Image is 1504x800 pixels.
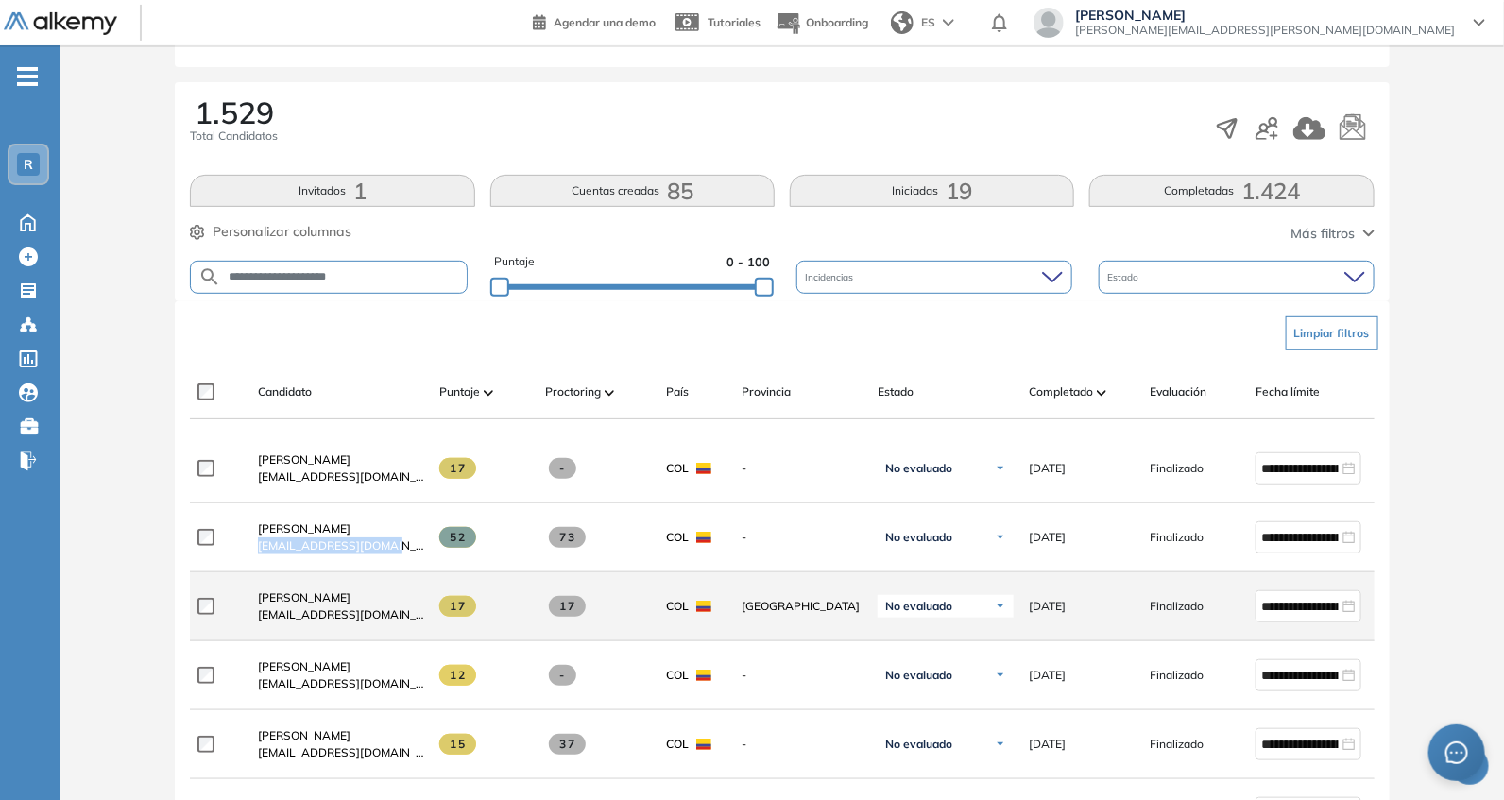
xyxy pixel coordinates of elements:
[258,658,424,675] a: [PERSON_NAME]
[1075,8,1455,23] span: [PERSON_NAME]
[796,261,1072,294] div: Incidencias
[1150,529,1204,546] span: Finalizado
[742,529,863,546] span: -
[439,665,476,686] span: 12
[258,744,424,761] span: [EMAIL_ADDRESS][DOMAIN_NAME]
[742,598,863,615] span: [GEOGRAPHIC_DATA]
[213,222,351,242] span: Personalizar columnas
[439,383,480,400] span: Puntaje
[190,175,474,207] button: Invitados1
[885,737,952,752] span: No evaluado
[258,606,424,623] span: [EMAIL_ADDRESS][DOMAIN_NAME]
[696,463,711,474] img: COL
[742,460,863,477] span: -
[742,736,863,753] span: -
[1029,598,1066,615] span: [DATE]
[885,599,952,614] span: No evaluado
[696,739,711,750] img: COL
[696,532,711,543] img: COL
[921,14,935,31] span: ES
[1099,261,1375,294] div: Estado
[708,15,761,29] span: Tutoriales
[494,253,535,271] span: Puntaje
[1150,460,1204,477] span: Finalizado
[1291,224,1356,244] span: Más filtros
[1029,736,1066,753] span: [DATE]
[549,665,576,686] span: -
[258,537,424,554] span: [EMAIL_ADDRESS][DOMAIN_NAME]
[1150,667,1204,684] span: Finalizado
[943,19,954,26] img: arrow
[549,458,576,479] span: -
[885,530,952,545] span: No evaluado
[666,529,689,546] span: COL
[484,390,493,396] img: [missing "en.ARROW_ALT" translation]
[1029,383,1093,400] span: Completado
[1291,224,1375,244] button: Más filtros
[1286,316,1378,350] button: Limpiar filtros
[1445,741,1468,764] span: message
[1256,383,1320,400] span: Fecha límite
[806,15,868,29] span: Onboarding
[666,598,689,615] span: COL
[605,390,614,396] img: [missing "en.ARROW_ALT" translation]
[198,265,221,289] img: SEARCH_ALT
[258,675,424,692] span: [EMAIL_ADDRESS][DOMAIN_NAME]
[776,3,868,43] button: Onboarding
[891,11,914,34] img: world
[545,383,601,400] span: Proctoring
[258,590,350,604] span: [PERSON_NAME]
[666,667,689,684] span: COL
[258,520,424,537] a: [PERSON_NAME]
[258,727,424,744] a: [PERSON_NAME]
[666,736,689,753] span: COL
[439,458,476,479] span: 17
[258,383,312,400] span: Candidato
[258,468,424,485] span: [EMAIL_ADDRESS][DOMAIN_NAME]
[258,589,424,606] a: [PERSON_NAME]
[439,596,476,617] span: 17
[742,383,791,400] span: Provincia
[1029,460,1066,477] span: [DATE]
[1075,23,1455,38] span: [PERSON_NAME][EMAIL_ADDRESS][PERSON_NAME][DOMAIN_NAME]
[1150,383,1206,400] span: Evaluación
[995,601,1006,612] img: Ícono de flecha
[806,270,858,284] span: Incidencias
[258,451,424,468] a: [PERSON_NAME]
[1150,736,1204,753] span: Finalizado
[790,175,1074,207] button: Iniciadas19
[24,157,33,172] span: R
[549,596,586,617] span: 17
[258,452,350,467] span: [PERSON_NAME]
[17,75,38,78] i: -
[995,739,1006,750] img: Ícono de flecha
[533,9,656,32] a: Agendar una demo
[549,527,586,548] span: 73
[190,128,278,145] span: Total Candidatos
[742,667,863,684] span: -
[696,670,711,681] img: COL
[1108,270,1143,284] span: Estado
[696,601,711,612] img: COL
[1150,598,1204,615] span: Finalizado
[1097,390,1106,396] img: [missing "en.ARROW_ALT" translation]
[490,175,775,207] button: Cuentas creadas85
[885,461,952,476] span: No evaluado
[1029,529,1066,546] span: [DATE]
[439,527,476,548] span: 52
[258,728,350,742] span: [PERSON_NAME]
[726,253,770,271] span: 0 - 100
[190,222,351,242] button: Personalizar columnas
[439,734,476,755] span: 15
[666,460,689,477] span: COL
[549,734,586,755] span: 37
[995,463,1006,474] img: Ícono de flecha
[1029,667,1066,684] span: [DATE]
[195,97,274,128] span: 1.529
[258,659,350,673] span: [PERSON_NAME]
[995,532,1006,543] img: Ícono de flecha
[885,668,952,683] span: No evaluado
[554,15,656,29] span: Agendar una demo
[878,383,914,400] span: Estado
[1089,175,1374,207] button: Completadas1.424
